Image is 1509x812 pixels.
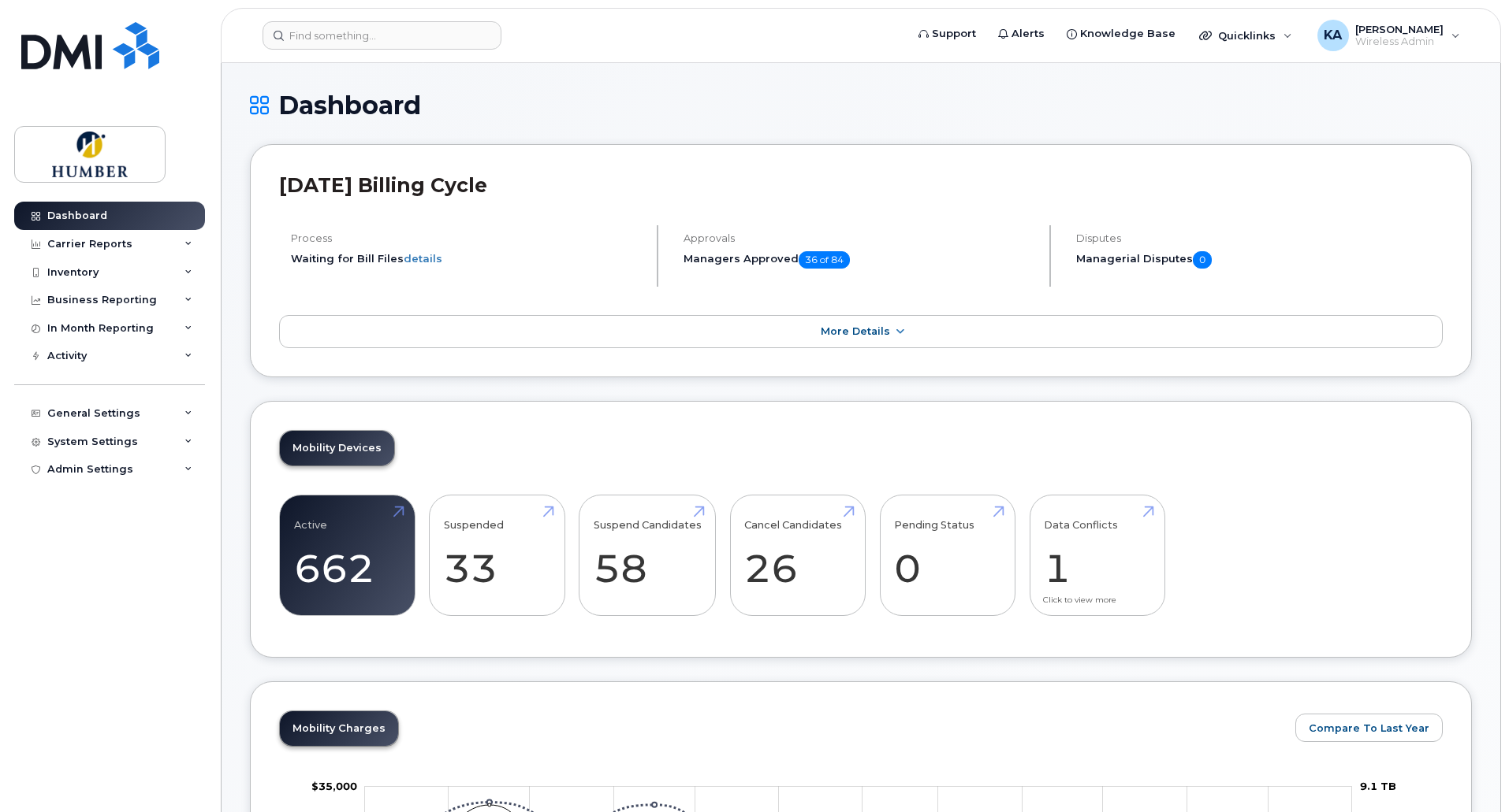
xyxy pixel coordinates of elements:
[1044,503,1150,607] a: Data Conflicts 1
[684,232,1036,244] h4: Approvals
[799,251,850,269] span: 36 of 84
[1076,251,1443,269] h5: Managerial Disputes
[291,232,643,244] h4: Process
[250,91,1472,119] h1: Dashboard
[279,173,1443,197] h2: [DATE] Billing Cycle
[684,251,1036,269] h5: Managers Approved
[280,431,394,465] a: Mobility Devices
[821,325,890,337] span: More Details
[294,503,401,607] a: Active 662
[594,503,702,607] a: Suspend Candidates 58
[1295,714,1443,742] button: Compare To Last Year
[894,503,1000,607] a: Pending Status 0
[1309,721,1429,736] span: Compare To Last Year
[404,252,442,265] a: details
[1193,251,1212,269] span: 0
[744,503,851,607] a: Cancel Candidates 26
[444,503,550,607] a: Suspended 33
[291,251,643,266] li: Waiting for Bill Files
[1360,780,1396,792] tspan: 9.1 TB
[1076,232,1443,244] h4: Disputes
[311,780,357,792] g: $0
[311,780,357,792] tspan: $35,000
[280,711,398,746] a: Mobility Charges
